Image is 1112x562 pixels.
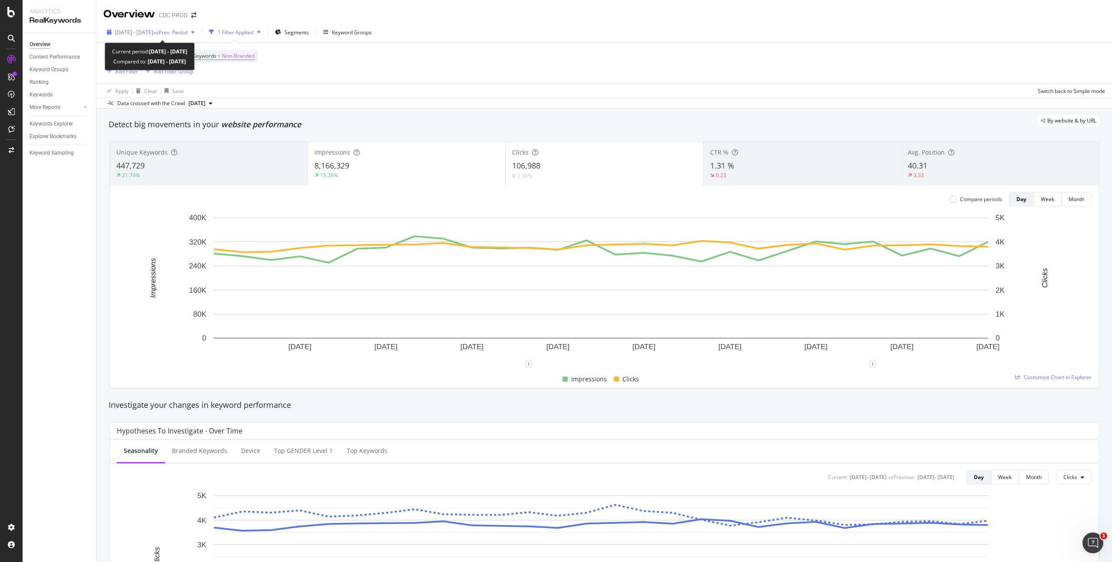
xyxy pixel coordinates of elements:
[30,90,53,99] div: Keywords
[30,78,49,87] div: Ranking
[512,175,516,177] img: Equal
[996,262,1005,270] text: 3K
[193,310,207,318] text: 80K
[996,238,1005,246] text: 4K
[197,541,206,549] text: 3K
[274,446,333,455] div: Top GENDER Level 1
[1041,268,1049,288] text: Clicks
[30,132,90,141] a: Explorer Bookmarks
[154,68,193,75] div: Add Filter Group
[996,334,999,342] text: 0
[112,46,187,56] div: Current period:
[374,343,398,351] text: [DATE]
[189,99,205,107] span: 2025 Jul. 25th
[222,50,255,62] span: Non-Branded
[30,65,90,74] a: Keyword Groups
[149,258,157,298] text: Impressions
[116,148,168,156] span: Unique Keywords
[320,172,338,179] div: 15.26%
[30,16,89,26] div: RealKeywords
[347,446,387,455] div: Top Keywords
[103,7,155,22] div: Overview
[525,360,532,367] div: 1
[103,25,198,39] button: [DATE] - [DATE]vsPrev. Period
[103,66,138,76] button: Add Filter
[960,195,1002,203] div: Compare periods
[191,12,196,18] div: arrow-right-arrow-left
[197,516,206,524] text: 4K
[271,25,312,39] button: Segments
[996,214,1005,222] text: 5K
[1041,195,1054,203] div: Week
[718,343,742,351] text: [DATE]
[571,374,607,384] span: Impressions
[1047,118,1096,123] span: By website & by URL
[189,238,206,246] text: 320K
[241,446,260,455] div: Device
[460,343,484,351] text: [DATE]
[890,343,914,351] text: [DATE]
[30,103,81,112] a: More Reports
[149,48,187,55] b: [DATE] - [DATE]
[991,470,1019,484] button: Week
[153,29,188,36] span: vs Prev. Period
[1062,192,1092,206] button: Month
[512,148,529,156] span: Clicks
[205,25,264,39] button: 1 Filter Applied
[30,103,60,112] div: More Reports
[109,400,1100,411] div: Investigate your changes in keyword performance
[1063,473,1077,481] span: Clicks
[285,29,309,36] span: Segments
[30,90,90,99] a: Keywords
[974,473,984,481] div: Day
[30,53,80,62] div: Content Performance
[888,473,916,481] div: vs Previous :
[30,132,76,141] div: Explorer Bookmarks
[30,65,68,74] div: Keyword Groups
[1038,87,1105,95] div: Switch back to Simple mode
[332,29,372,36] div: Keyword Groups
[1026,473,1042,481] div: Month
[115,29,153,36] span: [DATE] - [DATE]
[917,473,954,481] div: [DATE] - [DATE]
[1019,470,1049,484] button: Month
[116,160,145,171] span: 447,729
[869,360,876,367] div: 1
[132,84,157,98] button: Clear
[103,84,129,98] button: Apply
[113,56,186,66] div: Compared to:
[913,172,924,179] div: 3.33
[1037,115,1100,127] div: legacy label
[1024,374,1092,381] span: Customize Chart in Explorer
[1100,532,1107,539] span: 1
[144,87,157,95] div: Clear
[30,149,74,158] div: Keyword Sampling
[117,99,185,107] div: Data crossed with the Crawl
[710,160,734,171] span: 1.31 %
[172,446,227,455] div: Branded Keywords
[30,40,50,49] div: Overview
[546,343,570,351] text: [DATE]
[146,58,186,65] b: [DATE] - [DATE]
[218,29,254,36] div: 1 Filter Applied
[998,473,1012,481] div: Week
[142,66,193,76] button: Add Filter Group
[314,148,350,156] span: Impressions
[115,87,129,95] div: Apply
[115,68,138,75] div: Add Filter
[202,334,206,342] text: 0
[30,53,90,62] a: Content Performance
[159,11,188,20] div: CDC PROD
[512,160,540,171] span: 106,988
[710,148,728,156] span: CTR %
[517,172,532,179] div: 2.36%
[1016,195,1026,203] div: Day
[161,84,184,98] button: Save
[117,213,1085,364] svg: A chart.
[172,87,184,95] div: Save
[218,52,221,60] span: =
[30,40,90,49] a: Overview
[966,470,991,484] button: Day
[189,286,206,294] text: 160K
